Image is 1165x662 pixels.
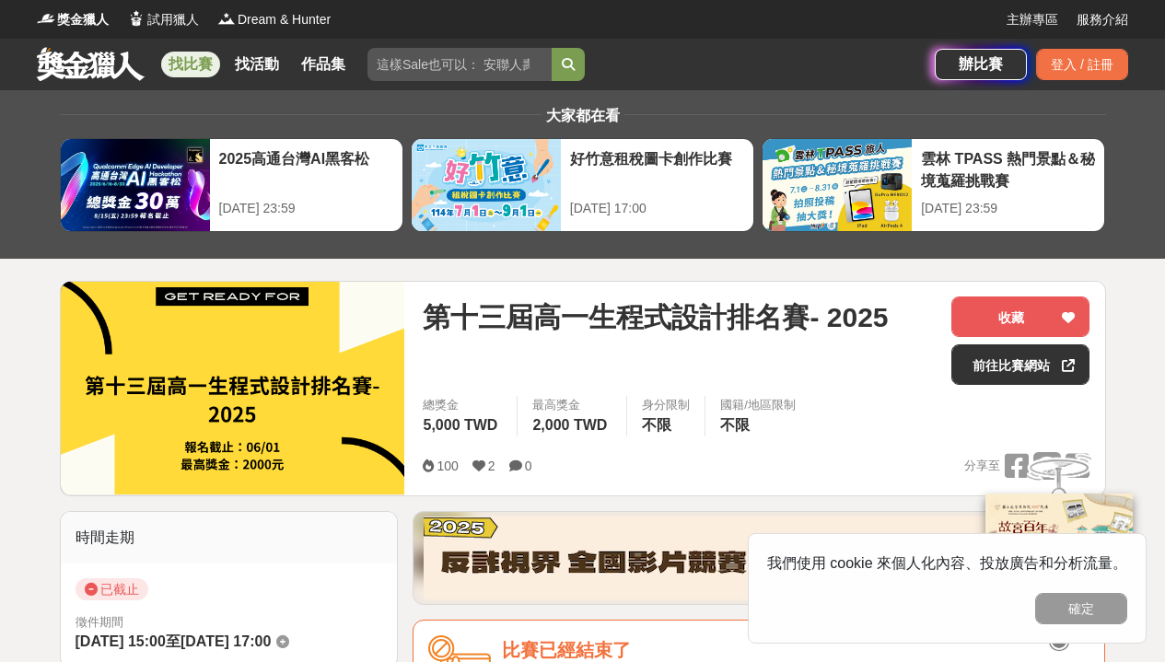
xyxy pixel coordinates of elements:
[720,396,796,414] div: 國籍/地區限制
[1007,10,1058,29] a: 主辦專區
[642,396,690,414] div: 身分限制
[642,417,671,433] span: 不限
[542,108,624,123] span: 大家都在看
[181,633,271,649] span: [DATE] 17:00
[570,148,744,190] div: 好竹意租稅圖卡創作比賽
[767,555,1127,571] span: 我們使用 cookie 來個人化內容、投放廣告和分析流量。
[935,49,1027,80] a: 辦比賽
[227,52,286,77] a: 找活動
[525,459,532,473] span: 0
[411,138,754,232] a: 好竹意租稅圖卡創作比賽[DATE] 17:00
[37,10,109,29] a: Logo獎金獵人
[488,459,495,473] span: 2
[37,9,55,28] img: Logo
[532,417,607,433] span: 2,000 TWD
[423,417,497,433] span: 5,000 TWD
[921,148,1095,190] div: 雲林 TPASS 熱門景點＆秘境蒐羅挑戰賽
[985,494,1133,616] img: 968ab78a-c8e5-4181-8f9d-94c24feca916.png
[1036,49,1128,80] div: 登入 / 註冊
[147,10,199,29] span: 試用獵人
[294,52,353,77] a: 作品集
[57,10,109,29] span: 獎金獵人
[1035,593,1127,624] button: 確定
[61,282,405,494] img: Cover Image
[964,452,1000,480] span: 分享至
[127,9,146,28] img: Logo
[127,10,199,29] a: Logo試用獵人
[532,396,612,414] span: 最高獎金
[921,199,1095,218] div: [DATE] 23:59
[217,9,236,28] img: Logo
[76,578,148,600] span: 已截止
[424,517,1094,599] img: 760c60fc-bf85-49b1-bfa1-830764fee2cd.png
[437,459,458,473] span: 100
[60,138,403,232] a: 2025高通台灣AI黑客松[DATE] 23:59
[217,10,331,29] a: LogoDream & Hunter
[238,10,331,29] span: Dream & Hunter
[76,633,166,649] span: [DATE] 15:00
[1077,10,1128,29] a: 服務介紹
[762,138,1105,232] a: 雲林 TPASS 熱門景點＆秘境蒐羅挑戰賽[DATE] 23:59
[423,396,502,414] span: 總獎金
[219,148,393,190] div: 2025高通台灣AI黑客松
[161,52,220,77] a: 找比賽
[423,296,888,338] span: 第十三屆高一生程式設計排名賽- 2025
[219,199,393,218] div: [DATE] 23:59
[76,615,123,629] span: 徵件期間
[61,512,398,563] div: 時間走期
[720,417,750,433] span: 不限
[367,48,552,81] input: 這樣Sale也可以： 安聯人壽創意銷售法募集
[166,633,181,649] span: 至
[951,344,1089,385] a: 前往比賽網站
[570,199,744,218] div: [DATE] 17:00
[951,296,1089,337] button: 收藏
